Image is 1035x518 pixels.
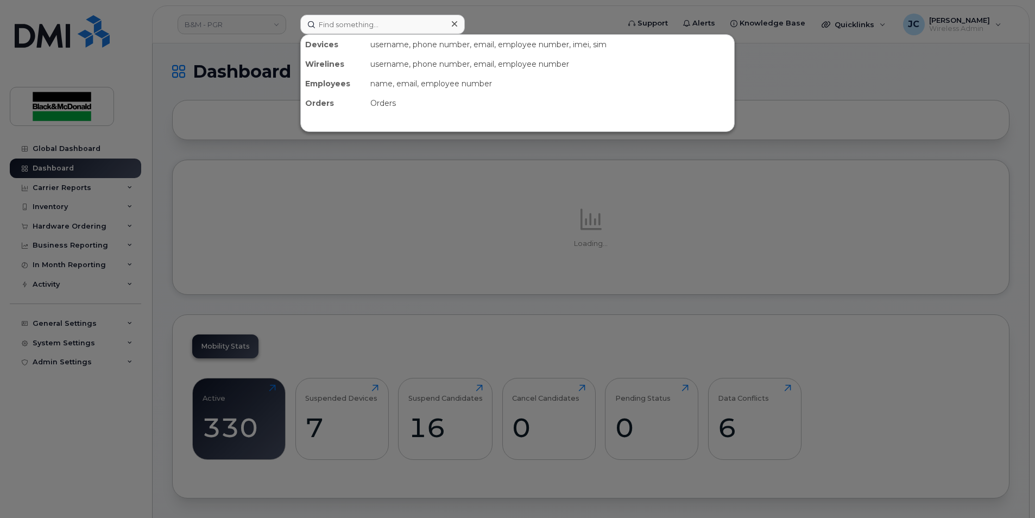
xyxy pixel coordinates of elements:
[301,54,366,74] div: Wirelines
[366,74,734,93] div: name, email, employee number
[301,93,366,113] div: Orders
[366,54,734,74] div: username, phone number, email, employee number
[301,74,366,93] div: Employees
[301,35,366,54] div: Devices
[366,93,734,113] div: Orders
[366,35,734,54] div: username, phone number, email, employee number, imei, sim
